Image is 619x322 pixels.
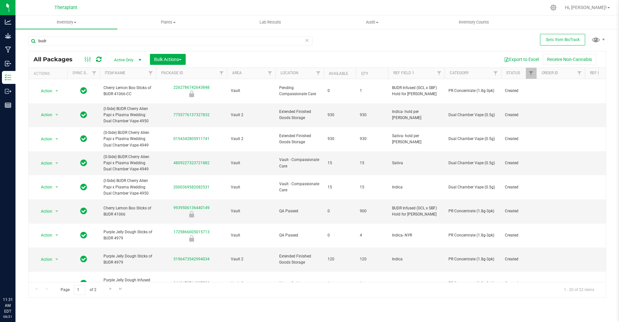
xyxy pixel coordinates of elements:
span: Inventory Counts [450,19,498,25]
span: In Sync [80,255,87,264]
span: 1 - 20 of 22 items [559,285,599,295]
span: Purple Jelly Dough Sticks of BUDR 4979 [103,253,152,266]
span: 930 [328,112,352,118]
span: 0 [328,232,352,238]
span: Theraplant [54,5,77,10]
span: Extended Finished Goods Storage [279,253,320,266]
span: Created [505,88,533,94]
div: Newly Received [155,235,228,242]
span: select [53,86,61,96]
span: Action [35,279,53,288]
span: Vault 2 [231,280,271,287]
span: Cherry Lemon Boo Sticks of BUDR 41066-CC [103,85,152,97]
span: Purple Jelly Dough Sticks of BUDR 4979 [103,229,152,241]
span: Vault 2 [231,256,271,262]
span: Action [35,135,53,144]
a: Filter [574,68,585,79]
span: Hi, [PERSON_NAME]! [565,5,607,10]
button: Sync from BioTrack [540,34,585,45]
span: In Sync [80,279,87,288]
span: Indica- hold per [PERSON_NAME] [392,109,441,121]
span: select [53,255,61,264]
a: Package ID [161,71,183,75]
a: 2000369582082531 [173,185,210,189]
span: 4 [360,232,384,238]
span: (S-Side) BUDR Cherry Alien Papi x Plasma Wedding Dual Chamber Vape 4949 [103,154,152,173]
span: 0 [328,208,352,214]
span: Action [35,159,53,168]
a: 5196473542994034 [173,257,210,261]
span: Vault [231,184,271,190]
a: Ref Field 1 [393,71,414,75]
span: Dual Chamber Vape (0.5g) [448,112,497,118]
span: select [53,159,61,168]
a: Filter [89,68,100,79]
a: Ref Field 2 [590,71,611,75]
span: 1 [360,280,384,287]
span: Action [35,86,53,96]
span: Created [505,160,533,166]
a: Inventory [15,15,117,29]
a: Go to the last page [116,285,125,294]
span: BUDR Infused (GCL x SBF) Hold for [PERSON_NAME] [392,205,441,217]
a: Filter [265,68,275,79]
a: Inventory Counts [423,15,525,29]
span: 930 [360,112,384,118]
span: Vault [231,208,271,214]
span: In Sync [80,86,87,95]
inline-svg: Analytics [5,19,11,25]
span: 15 [328,160,352,166]
span: 900 [360,208,384,214]
span: Audit [321,19,423,25]
inline-svg: Inventory [5,74,11,81]
span: Lab Results [251,19,290,25]
span: select [53,183,61,192]
a: 1729866005015713 [173,230,210,234]
inline-svg: Reports [5,102,11,108]
a: Filter [526,68,536,79]
span: Sativa [392,160,441,166]
div: Actions [34,71,65,76]
div: Newly Received [155,91,228,97]
p: 11:31 AM EDT [3,297,13,314]
span: Page of 2 [55,285,102,295]
span: Action [35,207,53,216]
span: select [53,279,61,288]
span: Waste Cabinet [279,280,320,287]
a: Sync Status [73,71,97,75]
a: Filter [145,68,156,79]
span: PR Concentrate (1.8g-3pk) [448,280,497,287]
span: PR Concentrate (1.8g-3pk) [448,256,497,262]
a: Go to the next page [106,285,115,294]
a: Filter [490,68,501,79]
span: 15 [360,160,384,166]
span: BUDR Infused (GCL x SBF) Hold for [PERSON_NAME] [392,85,441,97]
span: Sync from BioTrack [546,37,580,42]
span: Vault - Compassionate Care [279,181,320,193]
button: Receive Non-Cannabis [543,54,596,65]
span: PR Concentrate (1.8g-3pk) [448,208,497,214]
a: Order Id [542,71,558,75]
div: Newly Received [155,211,228,217]
span: Dual Chamber Vape (0.5g) [448,160,497,166]
span: select [53,231,61,240]
span: Vault - Compassionate Care [279,157,320,169]
inline-svg: Outbound [5,88,11,95]
a: Category [450,71,469,75]
span: All Packages [34,56,79,63]
a: 9939506136440149 [173,206,210,210]
span: 15 [360,184,384,190]
a: 7755776137327832 [173,113,210,117]
a: Item Name [105,71,125,75]
input: 1 [74,285,85,295]
a: Qty [361,71,368,76]
span: In Sync [80,110,87,119]
a: Filter [434,68,445,79]
span: In Sync [80,134,87,143]
span: Extended Finished Goods Storage [279,133,320,145]
a: 4809227323721882 [173,161,210,165]
span: Created [505,136,533,142]
span: (S-Side) BUDR Cherry Alien Papi x Plasma Wedding Dual Chamber Vape 4949 [103,130,152,148]
span: Indica [392,256,441,262]
span: Indica [392,184,441,190]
